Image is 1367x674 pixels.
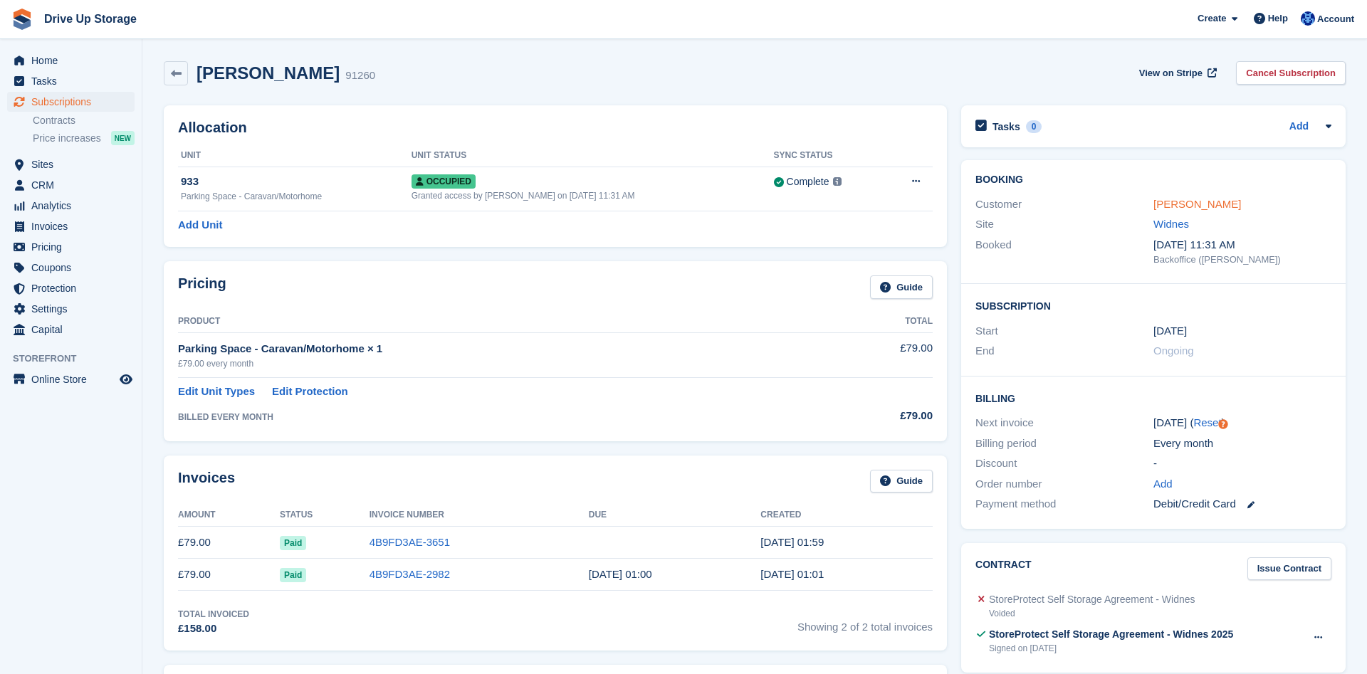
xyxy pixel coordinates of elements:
[1153,496,1331,512] div: Debit/Credit Card
[33,132,101,145] span: Price increases
[33,114,135,127] a: Contracts
[975,174,1331,186] h2: Booking
[1236,61,1346,85] a: Cancel Subscription
[1217,418,1230,431] div: Tooltip anchor
[117,371,135,388] a: Preview store
[1198,11,1226,26] span: Create
[989,642,1233,655] div: Signed on [DATE]
[1153,436,1331,452] div: Every month
[1268,11,1288,26] span: Help
[589,568,652,580] time: 2025-07-02 00:00:00 UTC
[197,63,340,83] h2: [PERSON_NAME]
[1289,119,1309,135] a: Add
[1193,416,1221,428] a: Reset
[975,391,1331,405] h2: Billing
[31,320,117,339] span: Capital
[31,154,117,174] span: Sites
[33,130,135,146] a: Price increases NEW
[1247,557,1331,581] a: Issue Contract
[31,51,117,70] span: Home
[370,536,450,548] a: 4B9FD3AE-3651
[989,607,1195,620] div: Voided
[7,71,135,91] a: menu
[7,278,135,298] a: menu
[280,568,306,582] span: Paid
[1153,476,1173,493] a: Add
[178,384,255,400] a: Edit Unit Types
[1153,415,1331,431] div: [DATE] ( )
[178,621,249,637] div: £158.00
[989,627,1233,642] div: StoreProtect Self Storage Agreement - Widnes 2025
[280,504,370,527] th: Status
[870,275,933,299] a: Guide
[975,496,1153,512] div: Payment method
[760,536,824,548] time: 2025-08-01 00:59:37 UTC
[7,320,135,339] a: menu
[178,357,829,370] div: £79.00 every month
[178,341,829,357] div: Parking Space - Caravan/Motorhome × 1
[181,190,412,203] div: Parking Space - Caravan/Motorhome
[1026,120,1042,133] div: 0
[975,323,1153,339] div: Start
[7,92,135,112] a: menu
[1301,11,1315,26] img: Widnes Team
[370,568,450,580] a: 4B9FD3AE-2982
[787,174,829,189] div: Complete
[975,237,1153,267] div: Booked
[1133,61,1220,85] a: View on Stripe
[178,310,829,333] th: Product
[829,332,933,377] td: £79.00
[178,411,829,423] div: BILLED EVERY MONTH
[178,504,280,527] th: Amount
[31,278,117,298] span: Protection
[38,7,142,31] a: Drive Up Storage
[11,9,33,30] img: stora-icon-8386f47178a22dfd0bd8f6a31ec36ba5ce8667c1dd55bd0f319d3a0aa187defe.svg
[31,196,117,216] span: Analytics
[31,299,117,319] span: Settings
[7,175,135,195] a: menu
[178,527,280,559] td: £79.00
[975,343,1153,359] div: End
[178,120,933,136] h2: Allocation
[975,196,1153,213] div: Customer
[13,352,142,366] span: Storefront
[992,120,1020,133] h2: Tasks
[412,189,774,202] div: Granted access by [PERSON_NAME] on [DATE] 11:31 AM
[1153,344,1194,357] span: Ongoing
[31,258,117,278] span: Coupons
[833,177,842,186] img: icon-info-grey-7440780725fd019a000dd9b08b2336e03edf1995a4989e88bcd33f0948082b44.svg
[412,174,476,189] span: Occupied
[829,310,933,333] th: Total
[975,298,1331,312] h2: Subscription
[181,174,412,190] div: 933
[178,144,412,167] th: Unit
[975,436,1153,452] div: Billing period
[31,237,117,257] span: Pricing
[797,608,933,637] span: Showing 2 of 2 total invoices
[280,536,306,550] span: Paid
[1139,66,1203,80] span: View on Stripe
[1153,323,1187,339] time: 2025-07-01 00:00:00 UTC
[975,415,1153,431] div: Next invoice
[178,217,222,233] a: Add Unit
[345,68,375,84] div: 91260
[7,196,135,216] a: menu
[111,131,135,145] div: NEW
[178,275,226,299] h2: Pricing
[975,476,1153,493] div: Order number
[7,258,135,278] a: menu
[7,299,135,319] a: menu
[178,608,249,621] div: Total Invoiced
[31,216,117,236] span: Invoices
[870,470,933,493] a: Guide
[7,216,135,236] a: menu
[1153,218,1189,230] a: Widnes
[31,175,117,195] span: CRM
[975,216,1153,233] div: Site
[760,504,933,527] th: Created
[1153,237,1331,253] div: [DATE] 11:31 AM
[178,559,280,591] td: £79.00
[774,144,885,167] th: Sync Status
[975,557,1032,581] h2: Contract
[760,568,824,580] time: 2025-07-01 00:01:10 UTC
